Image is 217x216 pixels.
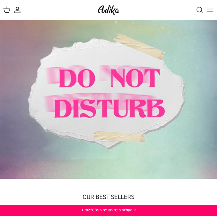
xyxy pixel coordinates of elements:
[14,3,27,17] a: החשבון שלי
[81,207,137,213] a: ✦ משלוח חינם בקנייה מעל ₪220 ✦
[83,193,134,202] a: OUR BEST SELLERS
[203,3,217,17] button: Toggle menu
[190,3,203,17] a: חיפוש
[96,3,121,17] img: Adika IL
